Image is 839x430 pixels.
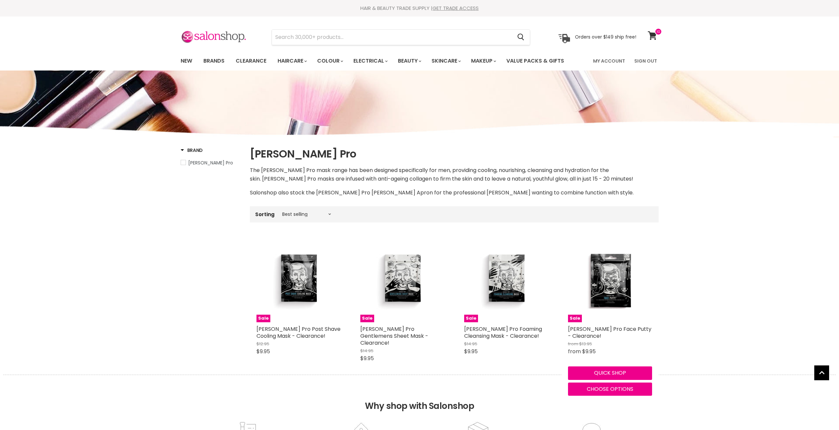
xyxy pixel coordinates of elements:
a: [PERSON_NAME] Pro Face Putty - Clearance! [568,325,651,340]
a: Makeup [466,54,500,68]
button: Choose options [568,383,652,396]
ul: Main menu [176,51,579,71]
span: Sale [256,315,270,322]
a: Brands [198,54,229,68]
a: New [176,54,197,68]
span: [PERSON_NAME] Pro [188,159,233,166]
span: $14.95 [464,341,477,347]
a: [PERSON_NAME] Pro Foaming Cleansing Mask - Clearance! [464,325,542,340]
a: [PERSON_NAME] Pro Post Shave Cooling Mask - Clearance! [256,325,341,340]
a: GET TRADE ACCESS [433,5,479,12]
span: $9.95 [582,348,596,355]
form: Product [272,29,530,45]
p: Orders over $149 ship free! [575,34,636,40]
span: Sale [568,315,582,322]
img: Barber Pro Gentlemens Sheet Mask - Clearance! [374,238,430,322]
span: The [PERSON_NAME] Pro mask range has been designed specifically for men, providing cooling, nouri... [250,166,633,183]
a: Value Packs & Gifts [501,54,569,68]
h1: [PERSON_NAME] Pro [250,147,659,161]
span: $13.95 [579,341,592,347]
span: Sale [464,315,478,322]
img: Barber Pro Foaming Cleansing Mask - Clearance! [478,238,534,322]
a: Skincare [427,54,465,68]
div: HAIR & BEAUTY TRADE SUPPLY | [172,5,667,12]
span: $9.95 [360,355,374,362]
a: Haircare [273,54,311,68]
span: $9.95 [256,348,270,355]
a: Electrical [348,54,392,68]
a: [PERSON_NAME] Pro Gentlemens Sheet Mask - Clearance! [360,325,428,347]
nav: Main [172,51,667,71]
a: Clearance [231,54,271,68]
span: Sale [360,315,374,322]
a: Barber Pro Gentlemens Sheet Mask - Clearance!Sale [360,238,444,322]
span: $14.95 [360,348,374,354]
span: $9.95 [464,348,478,355]
h3: Brand [181,147,203,154]
h2: Why shop with Salonshop [3,375,836,421]
img: Barber Pro Face Putty - Clearance! [582,238,638,322]
span: from [568,341,578,347]
span: Salonshop also stock the [PERSON_NAME] Pro [PERSON_NAME] Apron for the professional [PERSON_NAME]... [250,189,634,196]
button: Search [512,30,530,45]
a: Colour [312,54,347,68]
img: Barber Pro Post Shave Cooling Mask - Clearance! [270,238,326,322]
span: Choose options [587,385,633,393]
a: Barber Pro Face Putty - Clearance!Sale [568,238,652,322]
span: from [568,348,581,355]
a: Barber Pro Foaming Cleansing Mask - Clearance!Sale [464,238,548,322]
label: Sorting [255,212,275,217]
a: Sign Out [630,54,661,68]
input: Search [272,30,512,45]
a: Barber Pro [181,159,242,166]
button: Quick shop [568,366,652,380]
span: $12.95 [256,341,269,347]
a: Beauty [393,54,425,68]
a: My Account [589,54,629,68]
a: Barber Pro Post Shave Cooling Mask - Clearance!Sale [256,238,341,322]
